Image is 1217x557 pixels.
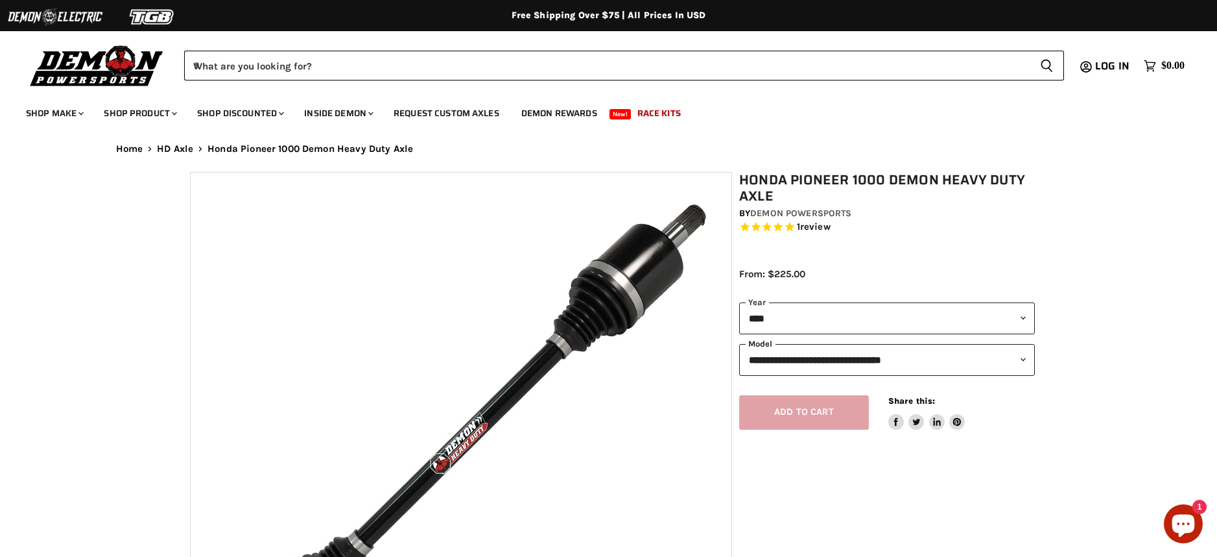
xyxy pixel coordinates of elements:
form: Product [184,51,1064,80]
div: by [739,206,1035,221]
nav: Breadcrumbs [90,143,1128,155]
a: HD Axle [157,143,193,155]
a: Inside Demon [294,100,381,127]
img: TGB Logo 2 [104,5,201,29]
aside: Share this: [888,395,965,430]
a: Shop Make [16,100,91,127]
a: Log in [1089,60,1137,72]
span: Share this: [888,396,935,406]
span: Honda Pioneer 1000 Demon Heavy Duty Axle [207,143,413,155]
span: review [800,221,831,233]
select: modal-name [739,344,1035,376]
a: Demon Rewards [512,100,607,127]
a: Shop Discounted [187,100,292,127]
span: New! [609,109,632,119]
a: Demon Powersports [750,208,851,219]
span: From: $225.00 [739,268,805,280]
select: year [739,303,1035,334]
a: Request Custom Axles [384,100,509,127]
inbox-online-store-chat: Shopify online store chat [1160,504,1207,547]
span: Rated 5.0 out of 5 stars 1 reviews [739,221,1035,234]
span: $0.00 [1161,60,1185,72]
span: Log in [1095,58,1129,74]
a: $0.00 [1137,56,1191,75]
div: Free Shipping Over $75 | All Prices In USD [90,10,1128,21]
h1: Honda Pioneer 1000 Demon Heavy Duty Axle [739,172,1035,204]
a: Race Kits [628,100,691,127]
img: Demon Electric Logo 2 [6,5,104,29]
button: Search [1030,51,1064,80]
input: When autocomplete results are available use up and down arrows to review and enter to select [184,51,1030,80]
ul: Main menu [16,95,1181,127]
span: 1 reviews [797,221,831,233]
a: Home [116,143,143,155]
img: Demon Powersports [26,42,168,88]
a: Shop Product [94,100,185,127]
